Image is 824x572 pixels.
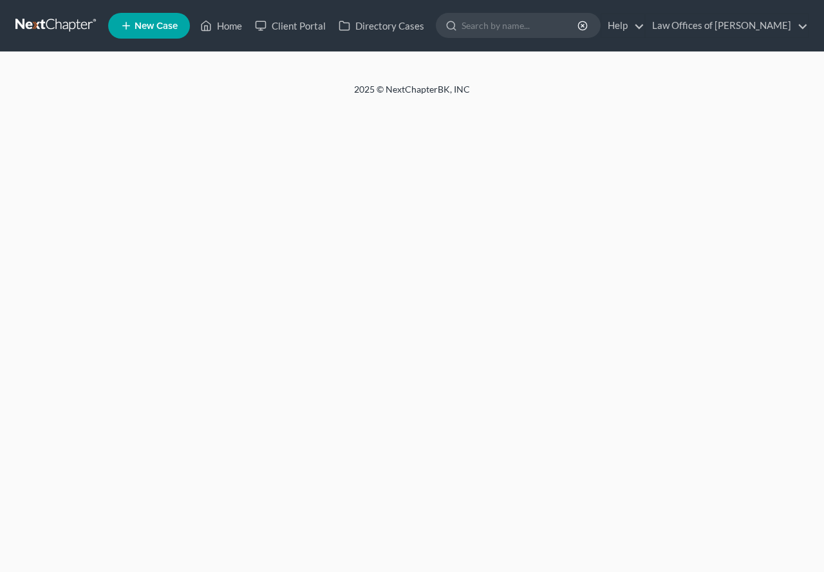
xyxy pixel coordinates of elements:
[135,21,178,31] span: New Case
[194,14,248,37] a: Home
[601,14,644,37] a: Help
[45,83,779,106] div: 2025 © NextChapterBK, INC
[248,14,332,37] a: Client Portal
[646,14,808,37] a: Law Offices of [PERSON_NAME]
[332,14,431,37] a: Directory Cases
[462,14,579,37] input: Search by name...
